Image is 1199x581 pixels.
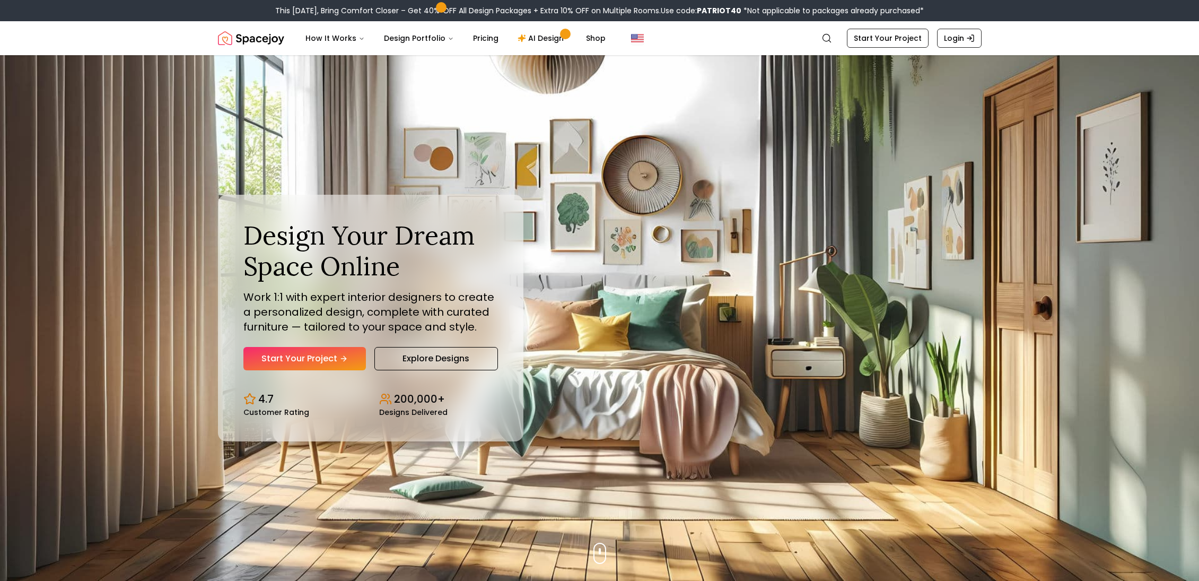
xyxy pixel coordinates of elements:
button: Design Portfolio [375,28,462,49]
a: Login [937,29,982,48]
p: 4.7 [258,392,274,406]
a: Spacejoy [218,28,284,49]
nav: Main [297,28,614,49]
img: Spacejoy Logo [218,28,284,49]
b: PATRIOT40 [697,5,741,16]
a: Start Your Project [243,347,366,370]
span: Use code: [661,5,741,16]
p: 200,000+ [394,392,445,406]
p: Work 1:1 with expert interior designers to create a personalized design, complete with curated fu... [243,290,498,334]
nav: Global [218,21,982,55]
a: Pricing [465,28,507,49]
div: This [DATE], Bring Comfort Closer – Get 40% OFF All Design Packages + Extra 10% OFF on Multiple R... [275,5,924,16]
h1: Design Your Dream Space Online [243,220,498,281]
a: AI Design [509,28,575,49]
a: Start Your Project [847,29,929,48]
a: Explore Designs [374,347,498,370]
button: How It Works [297,28,373,49]
img: United States [631,32,644,45]
a: Shop [577,28,614,49]
small: Designs Delivered [379,409,448,416]
div: Design stats [243,383,498,416]
span: *Not applicable to packages already purchased* [741,5,924,16]
small: Customer Rating [243,409,309,416]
